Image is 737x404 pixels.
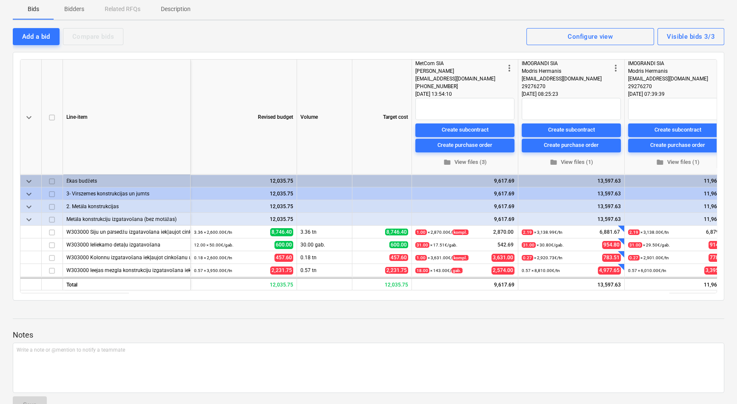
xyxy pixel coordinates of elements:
div: 11,967.87 [628,213,727,226]
small: × 2,870.00€ / [415,229,468,235]
span: 3,395.65 [704,266,727,275]
div: 11,967.87 [628,187,727,200]
div: 29276270 [628,83,717,90]
div: Create subcontract [548,125,595,135]
span: 6,879.50 [705,229,727,236]
div: [DATE] 07:39:39 [628,90,727,98]
div: Metāla konstrukciju izgatavošana (bez motāžas) [66,213,187,225]
div: Target cost [352,60,412,175]
div: 3.36 tn [297,226,352,238]
small: × 29.50€ / gab. [628,242,670,248]
div: W303000 Kolonnu izgatavošana iekļaujot cinkošanu un krāsošanu atbilstoši specifikācijai [66,251,187,264]
div: 0.57 tn [297,264,352,277]
div: IMOGRANDI SIA [628,60,717,67]
button: Create subcontract [415,123,514,137]
button: Create purchase order [628,139,727,152]
small: × 3,631.00€ / [415,255,468,261]
div: Create purchase order [437,140,492,150]
span: 6,881.67 [599,229,621,236]
div: 9,617.69 [415,175,514,187]
button: Add a bid [13,28,60,45]
div: IMOGRANDI SIA [522,60,611,67]
small: × 17.51€ / gab. [415,242,457,248]
span: folder [550,158,557,166]
small: × 2,920.73€ / tn [522,255,563,261]
span: 3,631.00 [491,254,514,262]
div: W303000 Ieejas mezgla konstrukciju izgatavošana iekļaujot cinkošanu un krāsošanu atbilstoši speci... [66,264,187,276]
span: 457.60 [274,254,293,262]
div: Configure view [568,31,613,42]
div: W303000 Ieliekamo detaļu izgatavošana [66,238,187,251]
button: Create subcontract [522,123,621,137]
small: 0.57 × 3,950.00€ / tn [194,268,232,273]
span: kompl. [452,255,468,261]
span: View files (1) [631,158,724,167]
iframe: Chat Widget [694,363,737,404]
span: keyboard_arrow_down [24,215,34,225]
span: 2,231.75 [270,266,293,275]
p: Description [161,5,191,14]
button: Visible bids 3/3 [657,28,724,45]
span: 778.22 [708,254,727,262]
button: Create purchase order [415,139,514,152]
div: Ēkas budžets [66,175,187,187]
span: keyboard_arrow_down [24,176,34,186]
small: × 143.00€ / [415,268,463,273]
div: [PHONE_NUMBER] [415,83,504,90]
p: Bidders [64,5,84,14]
div: 29276270 [522,83,611,90]
div: Add a bid [22,31,50,42]
small: 0.18 × 2,600.00€ / tn [194,255,232,260]
span: 2,870.00 [492,229,514,236]
div: 11,967.87 [625,278,731,290]
button: Create subcontract [628,123,727,137]
div: 9,617.69 [415,200,514,213]
span: View files (3) [419,158,511,167]
div: Modris Hermanis [628,67,717,75]
small: 12.00 × 50.00€ / gab. [194,243,234,247]
p: Notes [13,330,724,340]
span: kompl. [452,229,468,235]
div: W303000 Siju un pārsedžu izgatavošana iekļaujot cinkošanu un krāsošanu atbilstoši specifikācijai [66,226,187,238]
span: gab. [451,268,463,273]
button: View files (3) [415,156,514,169]
span: 457.60 [389,254,408,261]
span: 914.50 [708,241,727,249]
span: [EMAIL_ADDRESS][DOMAIN_NAME] [522,76,602,82]
div: 3- Virszemes konstrukcijas un jumts [66,187,187,200]
small: × 30.80€ / gab. [522,242,564,248]
span: [EMAIL_ADDRESS][DOMAIN_NAME] [628,76,708,82]
span: 2,574.00 [491,266,514,275]
div: 13,597.63 [522,187,621,200]
span: 783.51 [602,254,621,262]
div: 11,967.87 [628,175,727,187]
span: [EMAIL_ADDRESS][DOMAIN_NAME] [415,76,495,82]
span: 4,977.65 [598,266,621,275]
div: 12,035.75 [352,278,412,290]
span: 8,746.40 [385,229,408,235]
div: Revised budget [191,60,297,175]
small: × 3,138.99€ / tn [522,229,563,235]
div: 12,035.75 [194,187,293,200]
span: 600.00 [274,241,293,249]
span: 8,746.40 [270,228,293,236]
div: [DATE] 13:54:10 [415,90,514,98]
span: 954.80 [602,241,621,249]
span: 542.69 [497,241,514,249]
p: Bids [23,5,43,14]
div: Create subcontract [442,125,488,135]
div: 12,035.75 [194,200,293,213]
button: View files (1) [628,156,727,169]
div: 13,597.63 [522,213,621,226]
div: 12,035.75 [194,175,293,187]
small: 0.57 × 6,010.00€ / tn [628,268,666,273]
div: 13,597.63 [518,278,625,290]
div: 13,597.63 [522,200,621,213]
span: folder [656,158,664,166]
div: MetCom SIA [415,60,504,67]
span: folder [443,158,451,166]
span: more_vert [611,63,621,73]
button: View files (1) [522,156,621,169]
div: 11,967.87 [628,200,727,213]
span: keyboard_arrow_down [24,189,34,199]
